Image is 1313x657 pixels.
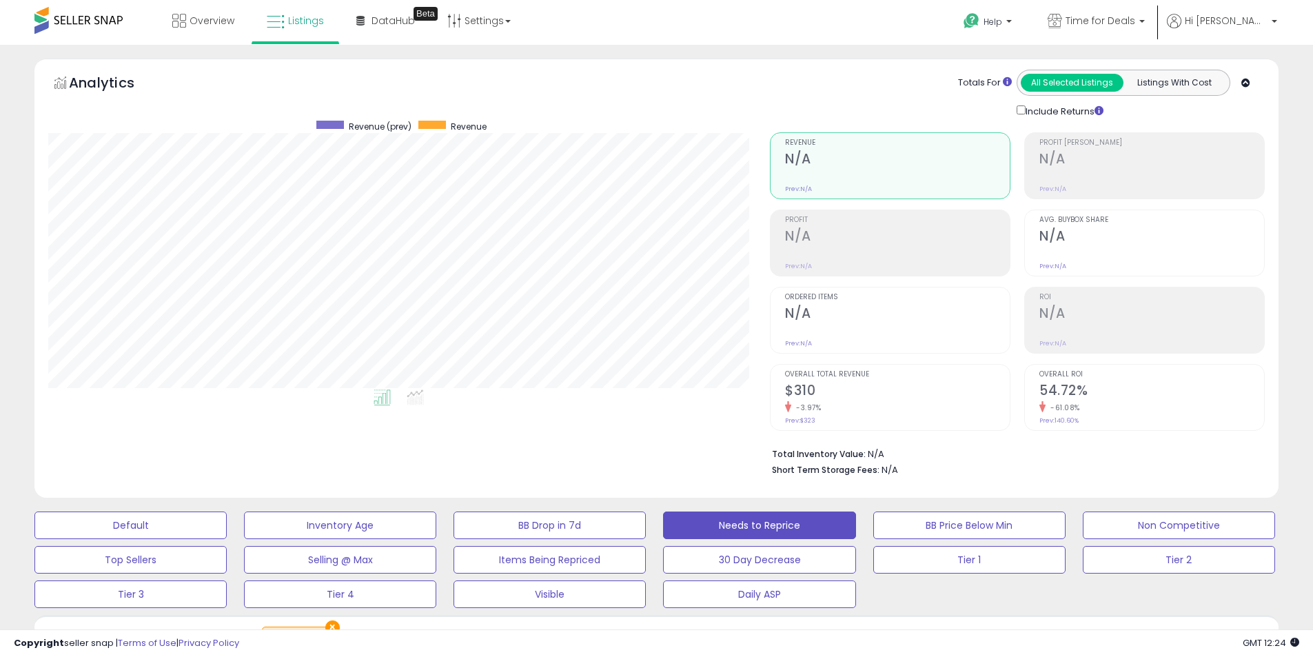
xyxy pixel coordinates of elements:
span: Revenue (prev) [349,121,411,132]
small: Prev: N/A [785,185,812,193]
button: Listings With Cost [1123,74,1225,92]
small: -3.97% [791,403,821,413]
h2: $310 [785,383,1010,401]
button: All Selected Listings [1021,74,1123,92]
button: Tier 2 [1083,546,1275,574]
small: Prev: 140.60% [1039,416,1079,425]
div: Include Returns [1006,103,1120,119]
h5: Analytics [69,73,161,96]
button: Visible [454,580,646,608]
span: Overview [190,14,234,28]
button: BB Price Below Min [873,512,1066,539]
p: Listing States: [1072,627,1279,640]
small: -61.08% [1046,403,1080,413]
b: Short Term Storage Fees: [772,464,879,476]
button: × [325,620,340,635]
a: Terms of Use [118,636,176,649]
b: Total Inventory Value: [772,448,866,460]
button: Items Being Repriced [454,546,646,574]
button: Default [34,512,227,539]
a: Hi [PERSON_NAME] [1167,14,1277,45]
button: Needs to Reprice [663,512,855,539]
a: Help [953,2,1026,45]
span: Listings [288,14,324,28]
small: Prev: N/A [1039,262,1066,270]
button: BB Drop in 7d [454,512,646,539]
h2: N/A [785,305,1010,324]
span: Overall Total Revenue [785,371,1010,378]
div: seller snap | | [14,637,239,650]
button: Tier 4 [244,580,436,608]
div: Totals For [958,77,1012,90]
small: Prev: N/A [1039,339,1066,347]
span: Ordered Items [785,294,1010,301]
span: 2025-10-14 12:24 GMT [1243,636,1299,649]
h2: N/A [1039,228,1264,247]
button: Inventory Age [244,512,436,539]
a: Privacy Policy [179,636,239,649]
span: Profit [785,216,1010,224]
i: Get Help [963,12,980,30]
span: Revenue [451,121,487,132]
div: Tooltip anchor [414,7,438,21]
small: Prev: N/A [1039,185,1066,193]
strong: Copyright [14,636,64,649]
h2: 54.72% [1039,383,1264,401]
span: Overall ROI [1039,371,1264,378]
h2: N/A [785,228,1010,247]
button: 30 Day Decrease [663,546,855,574]
span: DataHub [371,14,415,28]
span: Hi [PERSON_NAME] [1185,14,1268,28]
span: Help [984,16,1002,28]
small: Prev: N/A [785,339,812,347]
small: Prev: N/A [785,262,812,270]
button: Tier 1 [873,546,1066,574]
h2: N/A [785,151,1010,170]
li: N/A [772,445,1254,461]
span: Profit [PERSON_NAME] [1039,139,1264,147]
button: Selling @ Max [244,546,436,574]
button: Top Sellers [34,546,227,574]
button: Daily ASP [663,580,855,608]
span: Avg. Buybox Share [1039,216,1264,224]
button: Tier 3 [34,580,227,608]
h2: N/A [1039,151,1264,170]
button: Non Competitive [1083,512,1275,539]
span: Time for Deals [1066,14,1135,28]
span: N/A [882,463,898,476]
span: ROI [1039,294,1264,301]
h2: N/A [1039,305,1264,324]
span: Revenue [785,139,1010,147]
small: Prev: $323 [785,416,815,425]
